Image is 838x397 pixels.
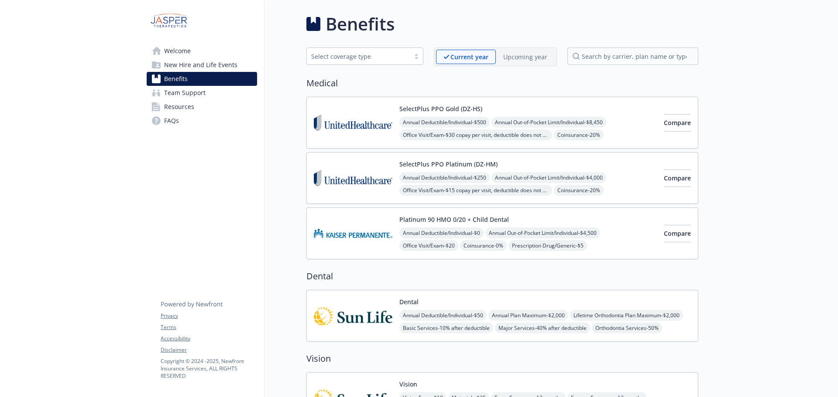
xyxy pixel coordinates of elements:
p: Upcoming year [503,52,547,61]
span: Coinsurance - 20% [554,129,604,140]
span: Coinsurance - 0% [460,240,507,251]
button: Compare [664,170,691,187]
span: Compare [664,119,691,127]
h2: Medical [306,77,698,90]
a: Resources [147,100,257,114]
button: SelectPlus PPO Gold (DZ-HS) [399,104,482,113]
span: Coinsurance - 20% [554,185,604,196]
p: Current year [450,52,488,61]
img: United Healthcare Insurance Company carrier logo [314,104,392,141]
img: Sun Life Financial carrier logo [314,297,392,334]
button: SelectPlus PPO Platinum (DZ-HM) [399,159,498,169]
a: Welcome [147,44,257,58]
span: Annual Out-of-Pocket Limit/Individual - $4,000 [491,172,606,183]
a: FAQs [147,114,257,128]
span: Office Visit/Exam - $30 copay per visit, deductible does not apply [399,129,552,140]
a: Terms [161,323,257,331]
span: Office Visit/Exam - $20 [399,240,458,251]
span: Annual Deductible/Individual - $0 [399,227,484,238]
span: Resources [164,100,194,114]
h2: Vision [306,352,698,365]
span: Welcome [164,44,191,58]
a: Accessibility [161,335,257,343]
button: Platinum 90 HMO 0/20 + Child Dental [399,215,509,224]
img: Kaiser Permanente Insurance Company carrier logo [314,215,392,252]
span: Annual Plan Maximum - $2,000 [488,310,568,321]
button: Compare [664,114,691,132]
span: Office Visit/Exam - $15 copay per visit, deductible does not apply [399,185,552,196]
span: Annual Deductible/Individual - $500 [399,117,490,128]
h1: Benefits [326,11,395,37]
span: Basic Services - 10% after deductible [399,322,493,333]
p: Copyright © 2024 - 2025 , Newfront Insurance Services, ALL RIGHTS RESERVED [161,357,257,380]
span: New Hire and Life Events [164,58,237,72]
a: Disclaimer [161,346,257,354]
span: Prescription Drug/Generic - $5 [508,240,587,251]
a: New Hire and Life Events [147,58,257,72]
span: Major Services - 40% after deductible [495,322,590,333]
span: Compare [664,229,691,238]
h2: Dental [306,270,698,283]
input: search by carrier, plan name or type [567,48,698,65]
button: Compare [664,225,691,242]
span: Annual Deductible/Individual - $50 [399,310,487,321]
a: Team Support [147,86,257,100]
div: Select coverage type [311,52,405,61]
span: Annual Deductible/Individual - $250 [399,172,490,183]
span: Lifetime Orthodontia Plan Maximum - $2,000 [570,310,683,321]
span: FAQs [164,114,179,128]
a: Privacy [161,312,257,320]
span: Team Support [164,86,206,100]
span: Orthodontia Services - 50% [592,322,662,333]
span: Annual Out-of-Pocket Limit/Individual - $8,450 [491,117,606,128]
span: Annual Out-of-Pocket Limit/Individual - $4,500 [485,227,600,238]
img: United Healthcare Insurance Company carrier logo [314,159,392,197]
button: Dental [399,297,419,306]
span: Compare [664,174,691,182]
a: Benefits [147,72,257,86]
button: Vision [399,380,417,389]
span: Benefits [164,72,188,86]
